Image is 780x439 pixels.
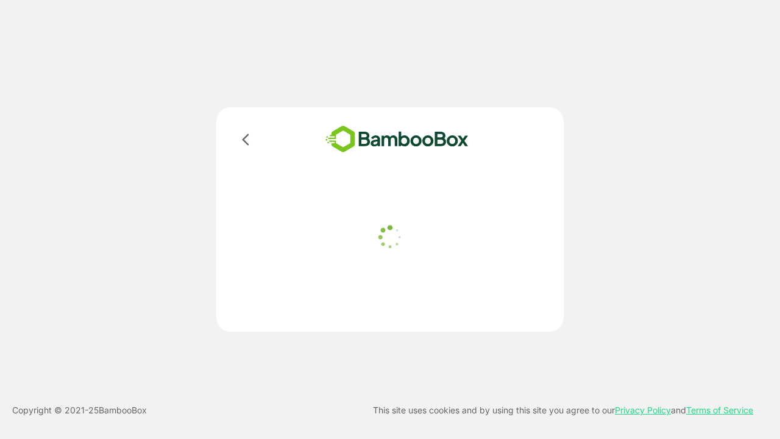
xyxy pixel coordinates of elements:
img: loader [375,222,405,252]
img: bamboobox [308,122,486,157]
p: Copyright © 2021- 25 BambooBox [12,403,147,418]
a: Terms of Service [686,405,753,415]
a: Privacy Policy [615,405,671,415]
p: This site uses cookies and by using this site you agree to our and [373,403,753,418]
